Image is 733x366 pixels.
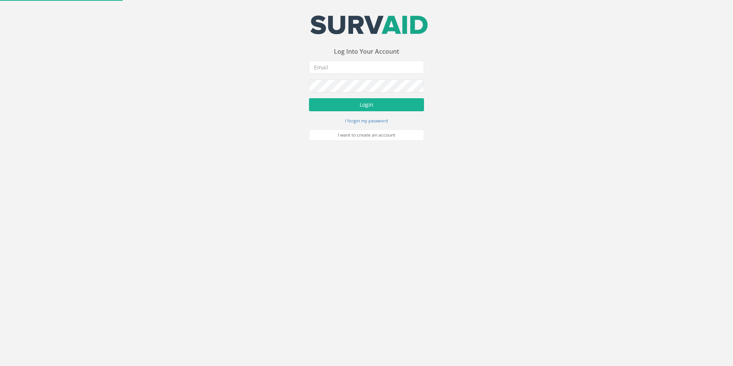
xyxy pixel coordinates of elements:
a: I want to create an account [309,129,424,141]
button: Login [309,98,424,111]
input: Email [309,61,424,74]
h3: Log Into Your Account [309,48,424,55]
small: I forgot my password [345,118,388,124]
a: I forgot my password [345,117,388,124]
